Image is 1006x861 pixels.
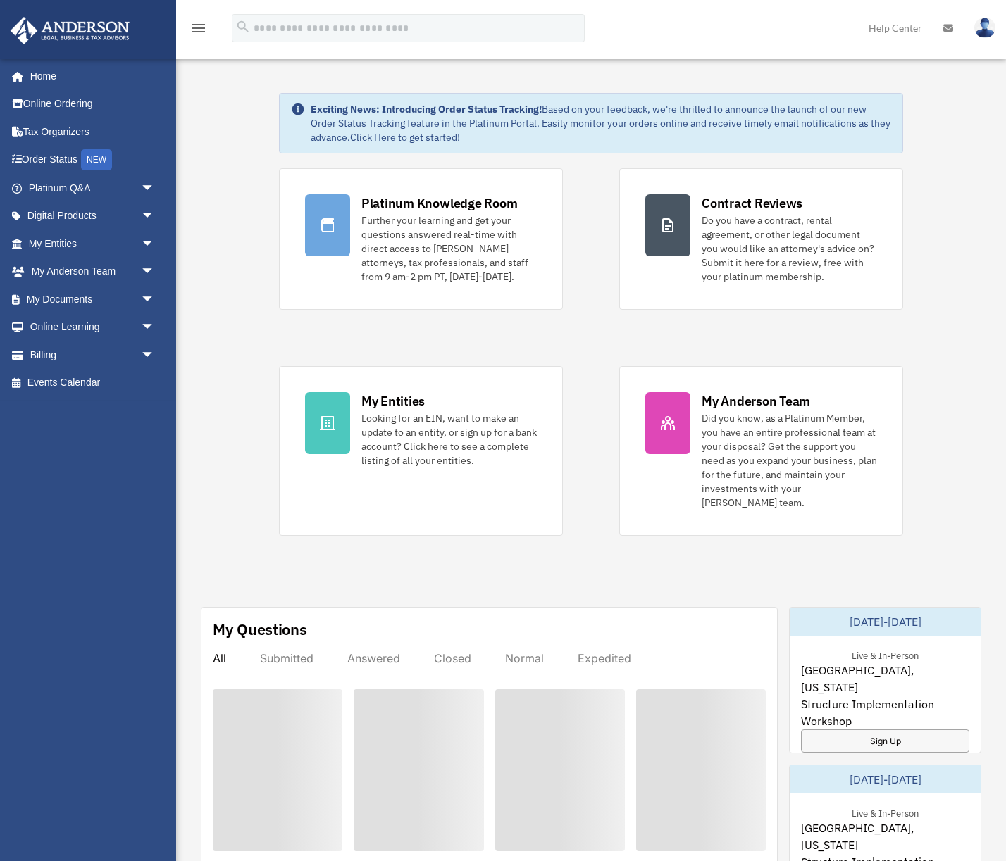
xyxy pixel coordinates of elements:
div: All [213,651,226,665]
a: menu [190,25,207,37]
span: arrow_drop_down [141,174,169,203]
div: My Questions [213,619,307,640]
span: Structure Implementation Workshop [801,696,969,729]
a: Digital Productsarrow_drop_down [10,202,176,230]
div: Looking for an EIN, want to make an update to an entity, or sign up for a bank account? Click her... [361,411,537,467]
div: Closed [434,651,471,665]
div: My Anderson Team [702,392,810,410]
div: Live & In-Person [840,805,930,819]
a: Home [10,62,169,90]
a: My Anderson Teamarrow_drop_down [10,258,176,286]
a: Platinum Knowledge Room Further your learning and get your questions answered real-time with dire... [279,168,563,310]
a: My Entities Looking for an EIN, want to make an update to an entity, or sign up for a bank accoun... [279,366,563,536]
a: Events Calendar [10,369,176,397]
span: [GEOGRAPHIC_DATA], [US_STATE] [801,662,969,696]
div: NEW [81,149,112,170]
a: Contract Reviews Do you have a contract, rental agreement, or other legal document you would like... [619,168,903,310]
img: User Pic [974,18,995,38]
span: arrow_drop_down [141,313,169,342]
div: Further your learning and get your questions answered real-time with direct access to [PERSON_NAM... [361,213,537,284]
a: My Anderson Team Did you know, as a Platinum Member, you have an entire professional team at your... [619,366,903,536]
span: [GEOGRAPHIC_DATA], [US_STATE] [801,819,969,853]
strong: Exciting News: Introducing Order Status Tracking! [311,103,542,115]
a: Online Ordering [10,90,176,118]
div: Normal [505,651,544,665]
a: Platinum Q&Aarrow_drop_down [10,174,176,202]
div: [DATE]-[DATE] [790,608,981,636]
img: Anderson Advisors Platinum Portal [6,17,134,44]
div: Do you have a contract, rental agreement, or other legal document you would like an attorney's ad... [702,213,877,284]
span: arrow_drop_down [141,258,169,287]
span: arrow_drop_down [141,230,169,258]
div: Answered [347,651,400,665]
a: Click Here to get started! [350,131,460,144]
div: Platinum Knowledge Room [361,194,518,212]
div: Contract Reviews [702,194,802,212]
a: My Documentsarrow_drop_down [10,285,176,313]
span: arrow_drop_down [141,202,169,231]
i: menu [190,20,207,37]
div: Live & In-Person [840,647,930,662]
span: arrow_drop_down [141,285,169,314]
div: Expedited [578,651,631,665]
a: Sign Up [801,729,969,753]
div: Submitted [260,651,313,665]
a: Online Learningarrow_drop_down [10,313,176,341]
div: My Entities [361,392,425,410]
div: [DATE]-[DATE] [790,765,981,793]
a: My Entitiesarrow_drop_down [10,230,176,258]
i: search [235,19,251,34]
a: Order StatusNEW [10,146,176,175]
a: Billingarrow_drop_down [10,341,176,369]
div: Based on your feedback, we're thrilled to announce the launch of our new Order Status Tracking fe... [311,102,891,144]
a: Tax Organizers [10,118,176,146]
div: Did you know, as a Platinum Member, you have an entire professional team at your disposal? Get th... [702,411,877,510]
span: arrow_drop_down [141,341,169,370]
